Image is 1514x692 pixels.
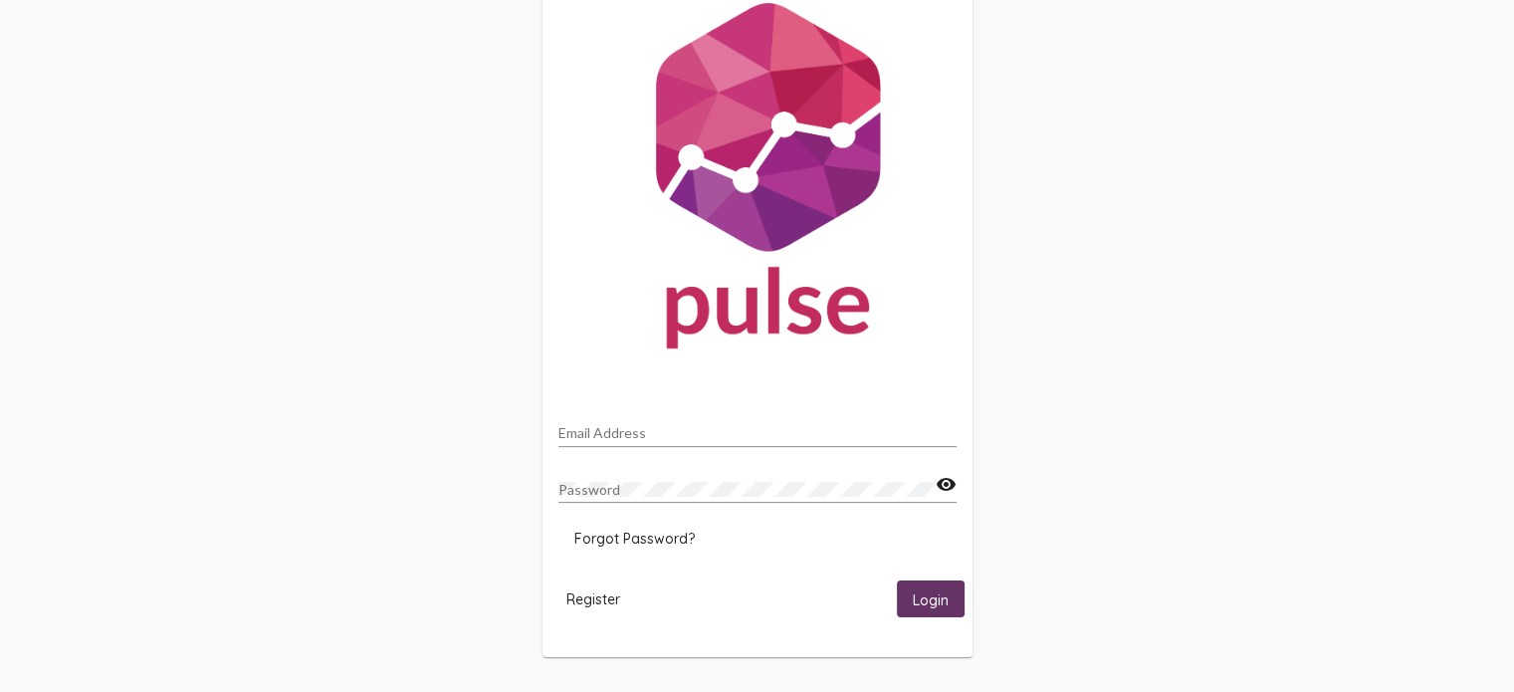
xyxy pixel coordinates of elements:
[574,530,695,548] span: Forgot Password?
[550,580,636,617] button: Register
[913,590,949,608] span: Login
[936,473,957,497] mat-icon: visibility
[566,590,620,608] span: Register
[558,521,711,557] button: Forgot Password?
[897,580,965,617] button: Login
